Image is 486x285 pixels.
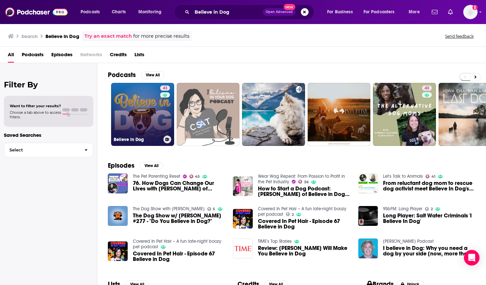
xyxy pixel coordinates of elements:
a: 2 [286,212,294,216]
button: open menu [76,7,108,17]
a: 5 [207,207,215,211]
div: Open Intercom Messenger [464,250,480,266]
button: open menu [404,7,428,17]
img: Covered In Pet Hair - Episode 67 Believe in Dog [233,209,253,229]
div: Search podcasts, credits, & more... [180,5,320,19]
img: How to Start a Dog Podcast: Erin Scott of Believe in Dog Podcast [233,176,253,196]
img: Long Player: Salt Water Criminals 'I Believe In Dog' [358,206,378,226]
span: 43 [425,85,429,92]
span: Monitoring [138,7,161,17]
button: Select [4,143,93,157]
span: More [409,7,420,17]
button: View All [140,162,163,170]
a: Show notifications dropdown [445,6,455,18]
span: 45 [195,175,200,178]
a: Charts [108,7,130,17]
a: Lists [134,49,144,63]
span: Want to filter your results? [10,104,61,108]
button: Show profile menu [463,5,478,19]
a: Long Player: Salt Water Criminals 'I Believe In Dog' [383,213,476,224]
a: From reluctant dog mom to rescue dog activist meet Believe In Dog's Erin Scott [383,180,476,191]
span: 76. How Dogs Can Change Our Lives with [PERSON_NAME] of Believe In Dog [133,180,225,191]
a: 36 [298,180,309,184]
a: TIME's Top Stories [258,239,292,244]
span: 5 [213,208,215,211]
a: 43 [160,85,170,91]
a: 76. How Dogs Can Change Our Lives with Erin Scott of Believe In Dog [133,180,225,191]
a: I believe in Dog: Why you need a dog by your side [now, more than ever] [383,245,476,256]
img: Podchaser - Follow, Share and Rate Podcasts [5,6,68,18]
a: Covered In Pet Hair - Episode 67 Believe in Dog [108,241,128,261]
span: For Podcasters [364,7,395,17]
img: I believe in Dog: Why you need a dog by your side [now, more than ever] [358,239,378,258]
h2: Podcasts [108,71,136,79]
span: 36 [304,181,309,184]
a: The Pet Parenting Reset [133,174,180,179]
a: All [8,49,14,63]
a: Wear Wag Repeat: From Passion to Profit in the Pet Industry [258,174,345,185]
a: Try an exact match [84,32,132,40]
span: for more precise results [133,32,189,40]
button: Send feedback [443,33,476,39]
span: Choose a tab above to access filters. [10,110,61,119]
button: open menu [134,7,170,17]
span: Select [4,148,79,152]
button: View All [141,71,164,79]
h3: Believe in Dog [45,33,79,39]
a: Covered In Pet Hair – A fun late-night boozy pet podcast [258,206,346,217]
span: From reluctant dog mom to rescue dog activist meet Believe In Dog's [PERSON_NAME] [383,180,476,191]
span: 43 [163,85,167,92]
span: 2 [431,208,433,211]
a: PodcastsView All [108,71,164,79]
span: 41 [431,175,435,178]
span: Podcasts [81,7,100,17]
img: User Profile [463,5,478,19]
a: Let's Talk to Animals [383,174,423,179]
span: New [284,4,295,10]
a: Episodes [51,49,72,63]
input: Search podcasts, credits, & more... [192,7,263,17]
span: Networks [80,49,102,63]
a: How to Start a Dog Podcast: Erin Scott of Believe in Dog Podcast [258,186,351,197]
a: 43Believe in Dog [111,83,174,146]
span: Covered In Pet Hair - Episode 67 Believe in Dog [133,251,225,262]
span: How to Start a Dog Podcast: [PERSON_NAME] of Believe in Dog Podcast [258,186,351,197]
h3: Search [21,33,38,39]
span: 2 [292,213,294,216]
a: 95bFM: Long Player [383,206,422,212]
img: The Dog Show w/ Julie Forbes #277 - "Do You Believe in Dog?" [108,206,128,226]
a: Credits [110,49,127,63]
a: Mike X Podcast [383,239,434,244]
a: 41 [426,175,435,178]
img: From reluctant dog mom to rescue dog activist meet Believe In Dog's Erin Scott [358,174,378,193]
a: 43 [422,85,432,91]
a: 45 [189,175,200,178]
a: 76. How Dogs Can Change Our Lives with Erin Scott of Believe In Dog [108,174,128,193]
a: The Dog Show with Julie Forbes [133,206,205,212]
button: open menu [323,7,361,17]
a: 43 [373,83,436,146]
h2: Filter By [4,80,93,89]
a: Podcasts [22,49,44,63]
span: Open Advanced [266,10,293,14]
span: Charts [112,7,126,17]
a: Covered In Pet Hair - Episode 67 Believe in Dog [258,218,351,229]
a: The Dog Show w/ Julie Forbes #277 - "Do You Believe in Dog?" [133,213,225,224]
a: 2 [425,207,433,211]
button: Open AdvancedNew [263,8,296,16]
a: Show notifications dropdown [429,6,440,18]
h3: Believe in Dog [114,137,161,142]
